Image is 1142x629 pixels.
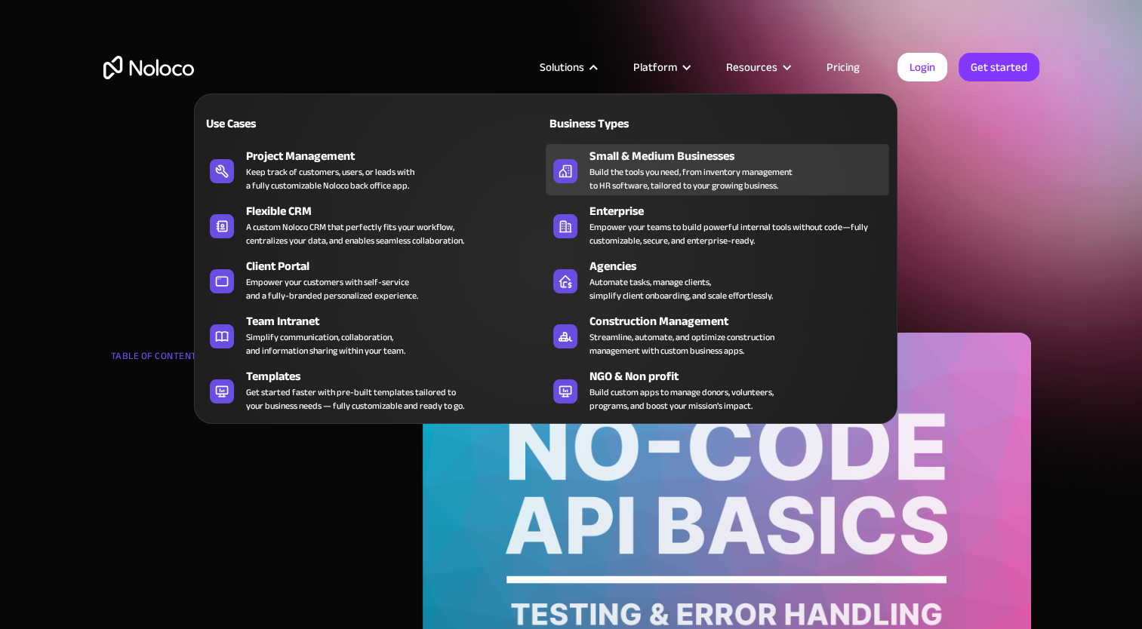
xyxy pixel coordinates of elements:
div: Build the tools you need, from inventory management to HR software, tailored to your growing busi... [589,165,793,192]
div: Empower your customers with self-service and a fully-branded personalized experience. [246,275,418,302]
div: Client Portal [246,257,553,275]
a: Team IntranetSimplify communication, collaboration,and information sharing within your team. [202,309,546,361]
a: Small & Medium BusinessesBuild the tools you need, from inventory managementto HR software, tailo... [546,144,889,195]
nav: Solutions [194,72,897,424]
div: Simplify communication, collaboration, and information sharing within your team. [246,330,405,357]
div: Project Management [246,147,553,165]
div: Flexible CRM [246,202,553,220]
a: EnterpriseEmpower your teams to build powerful internal tools without code—fully customizable, se... [546,199,889,250]
div: Templates [246,367,553,385]
a: Construction ManagementStreamline, automate, and optimize constructionmanagement with custom busi... [546,309,889,361]
div: Solutions [540,57,584,77]
div: Agencies [589,257,896,275]
div: Small & Medium Businesses [589,147,896,165]
a: home [103,56,194,79]
div: Resources [707,57,808,77]
a: TemplatesGet started faster with pre-built templates tailored toyour business needs — fully custo... [202,364,546,416]
div: TABLE OF CONTENT [111,345,294,375]
div: Streamline, automate, and optimize construction management with custom business apps. [589,330,774,357]
div: Empower your teams to build powerful internal tools without code—fully customizable, secure, and ... [589,220,882,247]
a: Business Types [546,106,889,140]
div: NGO & Non profit [589,367,896,385]
div: Get started faster with pre-built templates tailored to your business needs — fully customizable ... [246,385,464,413]
a: AgenciesAutomate tasks, manage clients,simplify client onboarding, and scale effortlessly. [546,254,889,305]
a: Project ManagementKeep track of customers, users, or leads witha fully customizable Noloco back o... [202,144,546,195]
div: Build custom apps to manage donors, volunteers, programs, and boost your mission’s impact. [589,385,774,413]
a: Login [897,53,947,81]
div: Enterprise [589,202,896,220]
a: NGO & Non profitBuild custom apps to manage donors, volunteers,programs, and boost your mission’s... [546,364,889,416]
a: Pricing [808,57,879,77]
div: Resources [726,57,777,77]
div: Platform [633,57,677,77]
div: Construction Management [589,312,896,330]
a: Use Cases [202,106,546,140]
div: Use Cases [202,115,368,133]
a: Client PortalEmpower your customers with self-serviceand a fully-branded personalized experience. [202,254,546,305]
div: A custom Noloco CRM that perfectly fits your workflow, centralizes your data, and enables seamles... [246,220,464,247]
div: Solutions [521,57,614,77]
div: Team Intranet [246,312,553,330]
a: Flexible CRMA custom Noloco CRM that perfectly fits your workflow,centralizes your data, and enab... [202,199,546,250]
div: Automate tasks, manage clients, simplify client onboarding, and scale effortlessly. [589,275,773,302]
div: Platform [614,57,707,77]
a: Get started [959,53,1039,81]
div: Business Types [546,115,711,133]
div: Keep track of customers, users, or leads with a fully customizable Noloco back office app. [246,165,414,192]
